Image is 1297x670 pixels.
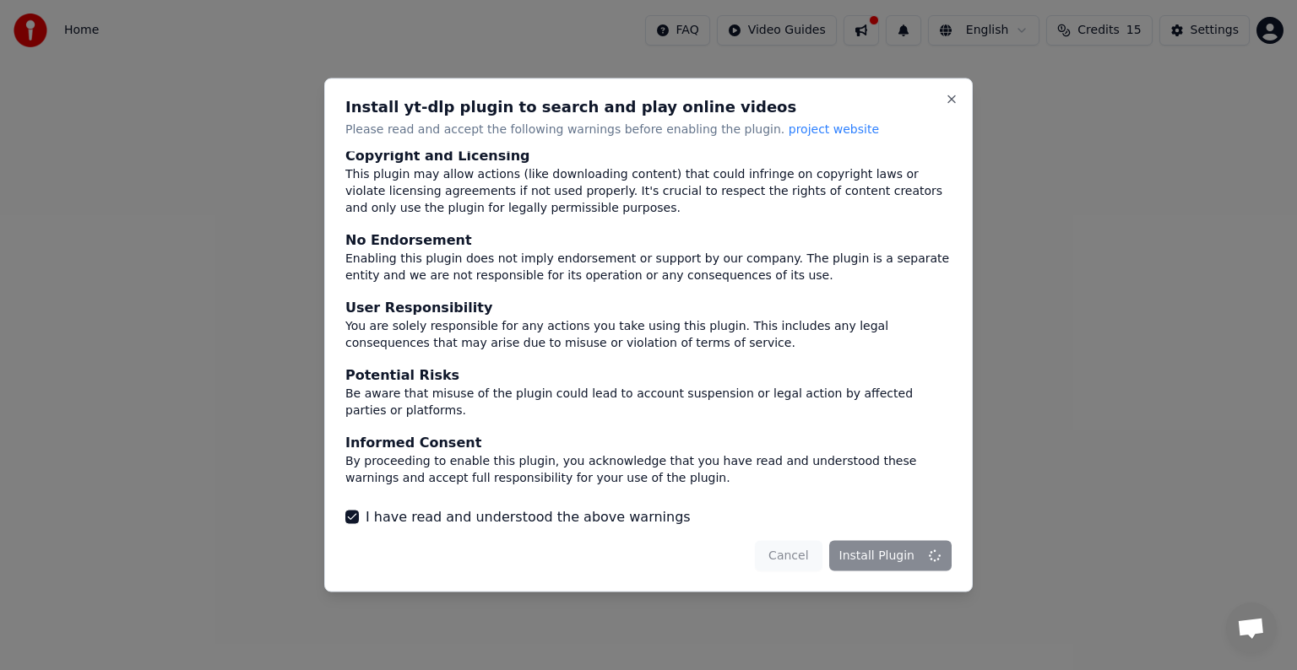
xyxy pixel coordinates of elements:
div: Copyright and Licensing [345,145,952,165]
div: Enabling this plugin does not imply endorsement or support by our company. The plugin is a separa... [345,250,952,284]
div: Informed Consent [345,432,952,452]
p: Please read and accept the following warnings before enabling the plugin. [345,122,952,138]
span: project website [789,122,879,136]
div: This plugin may allow actions (like downloading content) that could infringe on copyright laws or... [345,165,952,216]
label: I have read and understood the above warnings [366,506,691,527]
div: User Responsibility [345,297,952,317]
div: Be aware that misuse of the plugin could lead to account suspension or legal action by affected p... [345,385,952,419]
div: By proceeding to enable this plugin, you acknowledge that you have read and understood these warn... [345,452,952,486]
div: No Endorsement [345,230,952,250]
div: You are solely responsible for any actions you take using this plugin. This includes any legal co... [345,317,952,351]
h2: Install yt-dlp plugin to search and play online videos [345,100,952,115]
div: Potential Risks [345,365,952,385]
